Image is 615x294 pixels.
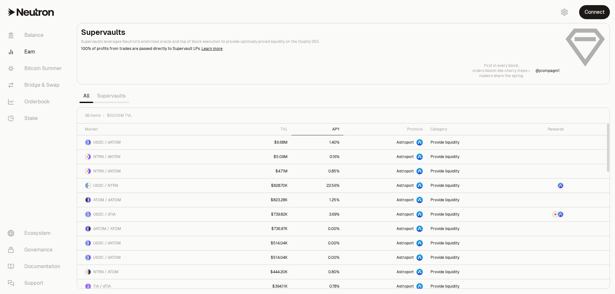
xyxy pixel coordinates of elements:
span: Astroport [397,255,414,260]
img: USDC Logo [86,212,88,217]
img: dTIA Logo [88,212,91,217]
img: dATOM Logo [86,226,88,231]
img: USDC Logo [86,183,88,188]
span: NTRN / dNTRN [93,154,120,159]
a: NTRN LogoASTRO Logo [512,207,568,221]
a: All [79,90,93,102]
a: $6.68M [233,135,292,149]
a: 0.16% [291,150,343,164]
img: ASTRO Logo [558,183,563,188]
a: $4.71M [233,164,292,178]
span: Astroport [397,169,414,174]
div: Market [85,127,229,132]
a: Provide liquidity [427,193,512,207]
a: Astroport [343,222,427,236]
img: dATOM Logo [88,197,91,203]
a: Astroport [343,150,427,164]
span: Astroport [397,154,414,159]
p: 100% of profits from trades are passed directly to Supervault LPs. [81,46,560,52]
span: Astroport [397,284,414,289]
a: Bitcoin Summer [3,60,69,77]
img: dNTRN Logo [88,154,91,159]
a: NTRN LogoATOM LogoNTRN / ATOM [77,265,233,279]
img: dATOM Logo [88,169,91,174]
img: NTRN Logo [88,183,91,188]
img: dTIA Logo [88,284,91,289]
a: $823.28K [233,193,292,207]
a: First in every block,orders bloom like cherry trees—makers share the spring. [472,63,530,78]
span: Astroport [397,140,414,145]
a: Provide liquidity [427,179,512,193]
span: Astroport [397,226,414,231]
a: $514.04K [233,250,292,265]
a: Ecosystem [3,225,69,242]
a: Stake [3,110,69,127]
span: Astroport [397,269,414,274]
a: 0.00% [291,250,343,265]
span: USDC / dATOM [93,241,121,246]
p: First in every block, [472,63,530,68]
a: $394.11K [233,279,292,293]
span: USDC / dTIA [93,212,116,217]
a: ATOM LogodATOM LogoATOM / dATOM [77,193,233,207]
a: NTRN LogodATOM LogoNTRN / dATOM [77,164,233,178]
div: Protocol [347,127,423,132]
span: NTRN / dATOM [93,169,121,174]
a: @jcompagni1 [536,68,560,73]
a: Bridge & Swap [3,77,69,93]
img: ATOM Logo [88,226,91,231]
a: $5.09M [233,150,292,164]
a: USDC LogodTIA LogoUSDC / dTIA [77,207,233,221]
img: ATOM Logo [86,197,88,203]
span: USDC / NTRN [93,183,118,188]
a: Astroport [343,164,427,178]
a: 3.69% [291,207,343,221]
div: TVL [236,127,288,132]
a: USDC LogodATOM LogoUSDC / dATOM [77,135,233,149]
a: NTRN LogodNTRN LogoNTRN / dNTRN [77,150,233,164]
a: Documentation [3,258,69,275]
img: dATOM Logo [88,241,91,246]
img: NTRN Logo [553,212,558,217]
img: USDC Logo [86,241,88,246]
a: 0.78% [291,279,343,293]
p: orders bloom like cherry trees— [472,68,530,73]
div: APY [295,127,340,132]
img: USDC Logo [86,140,88,145]
a: Provide liquidity [427,250,512,265]
div: Rewards [516,127,564,132]
a: 1.25% [291,193,343,207]
a: Provide liquidity [427,135,512,149]
a: 1.40% [291,135,343,149]
span: ATOM / dATOM [93,197,121,203]
a: USDC LogoNTRN LogoUSDC / NTRN [77,179,233,193]
img: NTRN Logo [86,269,88,274]
button: Connect [579,5,610,19]
span: Astroport [397,197,414,203]
img: TIA Logo [86,284,88,289]
a: Support [3,275,69,291]
h2: Supervaults [81,27,560,37]
a: Provide liquidity [427,265,512,279]
img: dATOM Logo [88,140,91,145]
a: Learn more [201,46,223,51]
img: ATOM Logo [88,269,91,274]
a: TIA LogodTIA LogoTIA / dTIA [77,279,233,293]
img: USDC Logo [86,255,88,260]
span: USDC / dATOM [93,255,121,260]
img: dATOM Logo [88,255,91,260]
span: Astroport [397,212,414,217]
a: Provide liquidity [427,164,512,178]
a: 0.85% [291,164,343,178]
p: Supervaults leverages Neutron's enshrined oracle and top of block execution to provide optimally ... [81,39,560,44]
a: $444.20K [233,265,292,279]
a: Orderbook [3,93,69,110]
span: $50.55M TVL [107,113,132,118]
a: Astroport [343,179,427,193]
img: NTRN Logo [86,154,88,159]
img: ASTRO Logo [558,212,563,217]
a: Governance [3,242,69,258]
span: dATOM / ATOM [93,226,121,231]
a: 22.56% [291,179,343,193]
a: USDC LogodATOM LogoUSDC / dATOM [77,250,233,265]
